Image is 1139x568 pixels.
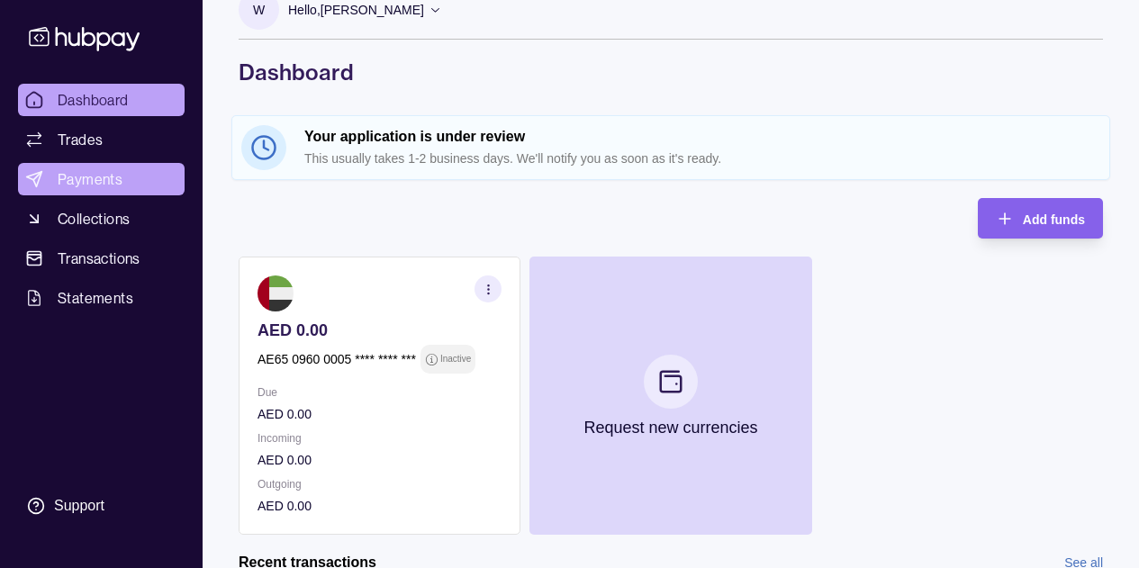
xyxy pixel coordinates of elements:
[58,168,122,190] span: Payments
[58,287,133,309] span: Statements
[18,487,185,525] a: Support
[18,84,185,116] a: Dashboard
[258,450,502,470] p: AED 0.00
[58,129,103,150] span: Trades
[18,123,185,156] a: Trades
[258,383,502,402] p: Due
[18,242,185,275] a: Transactions
[258,320,502,340] p: AED 0.00
[529,257,811,535] button: Request new currencies
[18,203,185,235] a: Collections
[258,496,502,516] p: AED 0.00
[239,58,1103,86] h1: Dashboard
[58,208,130,230] span: Collections
[978,198,1103,239] button: Add funds
[18,163,185,195] a: Payments
[258,404,502,424] p: AED 0.00
[258,474,502,494] p: Outgoing
[54,496,104,516] div: Support
[583,418,757,437] p: Request new currencies
[18,282,185,314] a: Statements
[1023,212,1085,227] span: Add funds
[440,349,471,369] p: Inactive
[304,149,1100,168] p: This usually takes 1-2 business days. We'll notify you as soon as it's ready.
[304,127,1100,147] h2: Your application is under review
[258,428,502,448] p: Incoming
[58,248,140,269] span: Transactions
[258,275,294,311] img: ae
[58,89,129,111] span: Dashboard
